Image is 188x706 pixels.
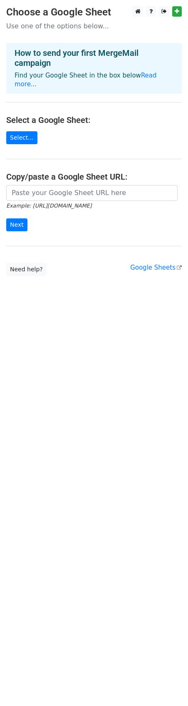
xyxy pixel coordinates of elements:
[15,71,173,89] p: Find your Google Sheet in the box below
[6,185,178,201] input: Paste your Google Sheet URL here
[6,172,182,182] h4: Copy/paste a Google Sheet URL:
[6,6,182,18] h3: Choose a Google Sheet
[6,263,47,276] a: Need help?
[15,48,173,68] h4: How to send your first MergeMail campaign
[6,22,182,30] p: Use one of the options below...
[130,264,182,271] a: Google Sheets
[6,218,27,231] input: Next
[15,72,157,88] a: Read more...
[6,131,37,144] a: Select...
[6,115,182,125] h4: Select a Google Sheet:
[6,203,92,209] small: Example: [URL][DOMAIN_NAME]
